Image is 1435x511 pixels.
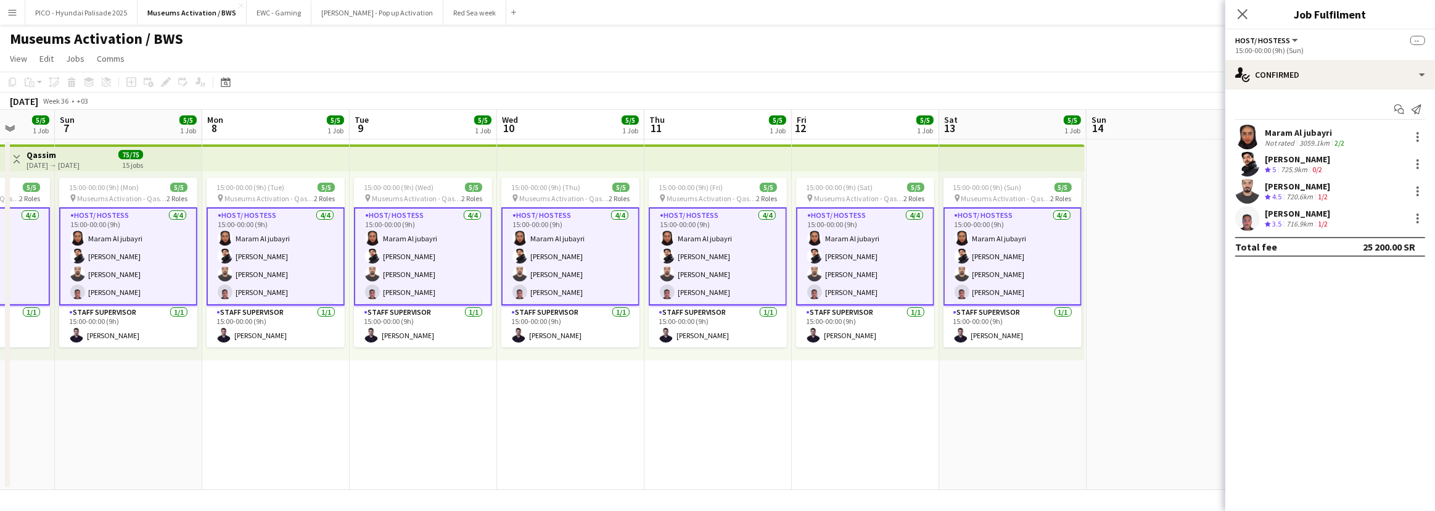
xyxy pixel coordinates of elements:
span: 5/5 [23,183,40,192]
span: 2 Roles [756,194,777,203]
span: 5/5 [612,183,630,192]
span: 15:00-00:00 (9h) (Thu) [511,183,580,192]
span: 13 [942,121,958,135]
div: 720.6km [1284,192,1315,202]
div: +03 [76,96,88,106]
span: 5 [1272,165,1276,174]
app-card-role: Host/ Hostess4/415:00-00:00 (9h)Maram Al jubayri[PERSON_NAME][PERSON_NAME][PERSON_NAME] [59,207,197,305]
app-card-role: Staff Supervisor1/115:00-00:00 (9h)[PERSON_NAME] [649,305,787,347]
span: Museums Activation - Qassim [961,194,1051,203]
span: 2 Roles [167,194,187,203]
span: 15:00-00:00 (9h) (Tue) [216,183,284,192]
span: Museums Activation - Qassim [224,194,314,203]
span: Sun [1092,114,1106,125]
app-skills-label: 1/2 [1318,219,1328,228]
span: View [10,53,27,64]
span: Museums Activation - Qassim [814,194,903,203]
div: 15:00-00:00 (9h) (Tue)5/5 Museums Activation - Qassim2 RolesHost/ Hostess4/415:00-00:00 (9h)Maram... [207,178,345,347]
div: 15:00-00:00 (9h) (Thu)5/5 Museums Activation - Qassim2 RolesHost/ Hostess4/415:00-00:00 (9h)Maram... [501,178,639,347]
div: 1 Job [770,126,786,135]
span: 5/5 [32,115,49,125]
app-card-role: Host/ Hostess4/415:00-00:00 (9h)Maram Al jubayri[PERSON_NAME][PERSON_NAME][PERSON_NAME] [207,207,345,305]
h3: Job Fulfilment [1225,6,1435,22]
span: 5/5 [1055,183,1072,192]
span: 5/5 [327,115,344,125]
app-card-role: Host/ Hostess4/415:00-00:00 (9h)Maram Al jubayri[PERSON_NAME][PERSON_NAME][PERSON_NAME] [796,207,934,305]
button: EWC - Gaming [247,1,311,25]
div: 1 Job [33,126,49,135]
app-card-role: Host/ Hostess4/415:00-00:00 (9h)Maram Al jubayri[PERSON_NAME][PERSON_NAME][PERSON_NAME] [649,207,787,305]
span: 5/5 [474,115,491,125]
button: Host/ Hostess [1235,36,1300,45]
app-job-card: 15:00-00:00 (9h) (Sun)5/5 Museums Activation - Qassim2 RolesHost/ Hostess4/415:00-00:00 (9h)Maram... [944,178,1082,347]
span: Mon [207,114,223,125]
app-skills-label: 2/2 [1334,138,1344,147]
button: Red Sea week [443,1,506,25]
a: Comms [92,51,130,67]
div: [DATE] → [DATE] [27,160,80,170]
app-job-card: 15:00-00:00 (9h) (Mon)5/5 Museums Activation - Qassim2 RolesHost/ Hostess4/415:00-00:00 (9h)Maram... [59,178,197,347]
span: 11 [648,121,665,135]
app-card-role: Staff Supervisor1/115:00-00:00 (9h)[PERSON_NAME] [354,305,492,347]
div: Not rated [1265,138,1297,147]
span: 5/5 [907,183,924,192]
span: Tue [355,114,369,125]
span: 15:00-00:00 (9h) (Wed) [364,183,434,192]
span: 5/5 [769,115,786,125]
span: Museums Activation - Qassim [77,194,167,203]
span: 15:00-00:00 (9h) (Fri) [659,183,723,192]
span: Museums Activation - Qassim [519,194,609,203]
span: 2 Roles [1051,194,1072,203]
button: Museums Activation / BWS [138,1,247,25]
div: 1 Job [622,126,638,135]
span: 8 [205,121,223,135]
span: 9 [353,121,369,135]
span: 3.5 [1272,219,1281,228]
app-job-card: 15:00-00:00 (9h) (Sat)5/5 Museums Activation - Qassim2 RolesHost/ Hostess4/415:00-00:00 (9h)Maram... [796,178,934,347]
app-job-card: 15:00-00:00 (9h) (Wed)5/5 Museums Activation - Qassim2 RolesHost/ Hostess4/415:00-00:00 (9h)Maram... [354,178,492,347]
span: 5/5 [760,183,777,192]
div: 15:00-00:00 (9h) (Sun) [1235,46,1425,55]
span: 5/5 [465,183,482,192]
app-card-role: Staff Supervisor1/115:00-00:00 (9h)[PERSON_NAME] [944,305,1082,347]
span: 14 [1090,121,1106,135]
div: 725.9km [1278,165,1310,175]
div: [PERSON_NAME] [1265,154,1330,165]
app-card-role: Host/ Hostess4/415:00-00:00 (9h)Maram Al jubayri[PERSON_NAME][PERSON_NAME][PERSON_NAME] [944,207,1082,305]
span: 2 Roles [19,194,40,203]
span: 2 Roles [609,194,630,203]
span: Week 36 [41,96,72,106]
app-card-role: Staff Supervisor1/115:00-00:00 (9h)[PERSON_NAME] [796,305,934,347]
span: 7 [58,121,75,135]
span: 12 [795,121,807,135]
span: Sat [944,114,958,125]
button: [PERSON_NAME] - Pop up Activation [311,1,443,25]
span: 5/5 [179,115,197,125]
span: 5/5 [622,115,639,125]
div: [DATE] [10,95,38,107]
a: View [5,51,32,67]
app-job-card: 15:00-00:00 (9h) (Fri)5/5 Museums Activation - Qassim2 RolesHost/ Hostess4/415:00-00:00 (9h)Maram... [649,178,787,347]
div: 1 Job [475,126,491,135]
span: Museums Activation - Qassim [667,194,756,203]
span: Sun [60,114,75,125]
div: 25 200.00 SR [1363,241,1415,253]
h3: Qassim [27,149,80,160]
span: Wed [502,114,518,125]
app-card-role: Staff Supervisor1/115:00-00:00 (9h)[PERSON_NAME] [207,305,345,347]
span: Host/ Hostess [1235,36,1290,45]
span: 2 Roles [903,194,924,203]
span: Jobs [66,53,84,64]
div: Confirmed [1225,60,1435,89]
div: 15 jobs [122,159,143,170]
div: Total fee [1235,241,1277,253]
app-card-role: Staff Supervisor1/115:00-00:00 (9h)[PERSON_NAME] [501,305,639,347]
span: -- [1410,36,1425,45]
span: 2 Roles [461,194,482,203]
span: 75/75 [118,150,143,159]
span: 10 [500,121,518,135]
